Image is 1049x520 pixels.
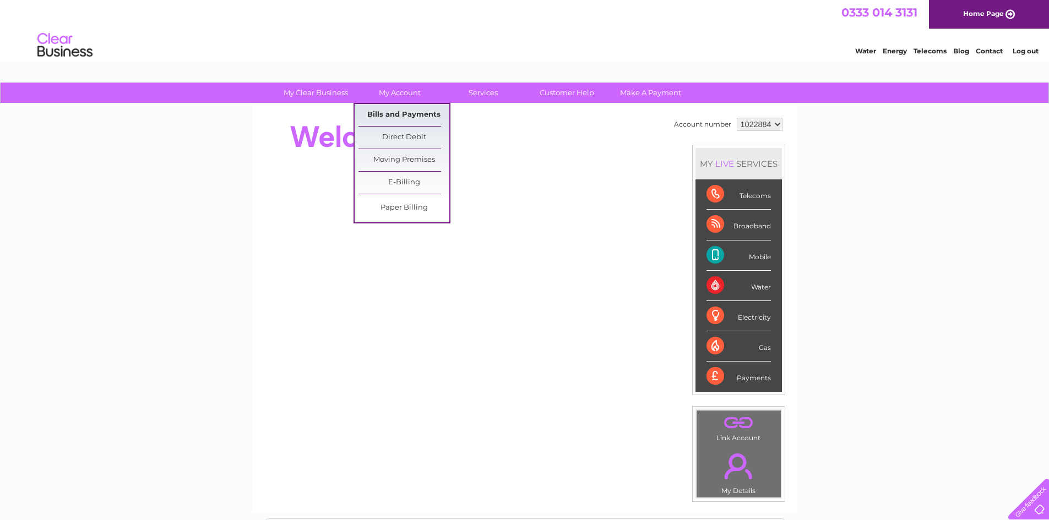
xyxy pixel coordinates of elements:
[671,115,734,134] td: Account number
[358,127,449,149] a: Direct Debit
[953,47,969,55] a: Blog
[265,6,785,53] div: Clear Business is a trading name of Verastar Limited (registered in [GEOGRAPHIC_DATA] No. 3667643...
[976,47,1003,55] a: Contact
[841,6,917,19] a: 0333 014 3131
[1013,47,1039,55] a: Log out
[914,47,947,55] a: Telecoms
[438,83,529,103] a: Services
[855,47,876,55] a: Water
[706,331,771,362] div: Gas
[270,83,361,103] a: My Clear Business
[696,444,781,498] td: My Details
[706,362,771,391] div: Payments
[358,149,449,171] a: Moving Premises
[706,210,771,240] div: Broadband
[883,47,907,55] a: Energy
[37,29,93,62] img: logo.png
[358,197,449,219] a: Paper Billing
[695,148,782,179] div: MY SERVICES
[358,172,449,194] a: E-Billing
[706,271,771,301] div: Water
[358,104,449,126] a: Bills and Payments
[696,410,781,445] td: Link Account
[699,413,778,433] a: .
[713,158,736,169] div: LIVE
[354,83,445,103] a: My Account
[706,179,771,210] div: Telecoms
[521,83,612,103] a: Customer Help
[706,240,771,271] div: Mobile
[706,301,771,331] div: Electricity
[699,447,778,485] a: .
[605,83,696,103] a: Make A Payment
